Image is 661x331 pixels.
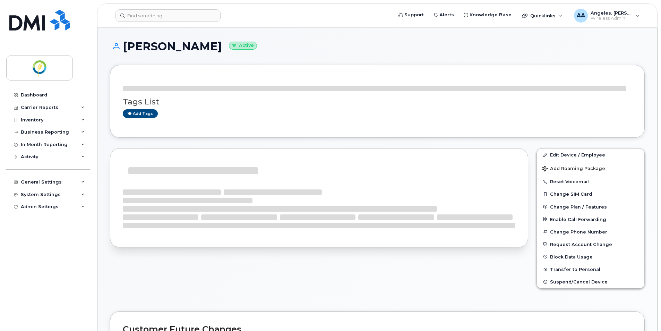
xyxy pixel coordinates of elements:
button: Change SIM Card [537,188,644,200]
button: Add Roaming Package [537,161,644,175]
button: Enable Call Forwarding [537,213,644,226]
h3: Tags List [123,97,632,106]
a: Edit Device / Employee [537,148,644,161]
button: Change Phone Number [537,226,644,238]
span: Suspend/Cancel Device [550,279,608,285]
button: Reset Voicemail [537,175,644,188]
button: Transfer to Personal [537,263,644,275]
small: Active [229,42,257,50]
span: Enable Call Forwarding [550,217,606,222]
button: Suspend/Cancel Device [537,275,644,288]
h1: [PERSON_NAME] [110,40,645,52]
button: Request Account Change [537,238,644,251]
span: Change Plan / Features [550,204,607,209]
button: Block Data Usage [537,251,644,263]
span: Add Roaming Package [542,166,605,172]
button: Change Plan / Features [537,201,644,213]
a: Add tags [123,109,158,118]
